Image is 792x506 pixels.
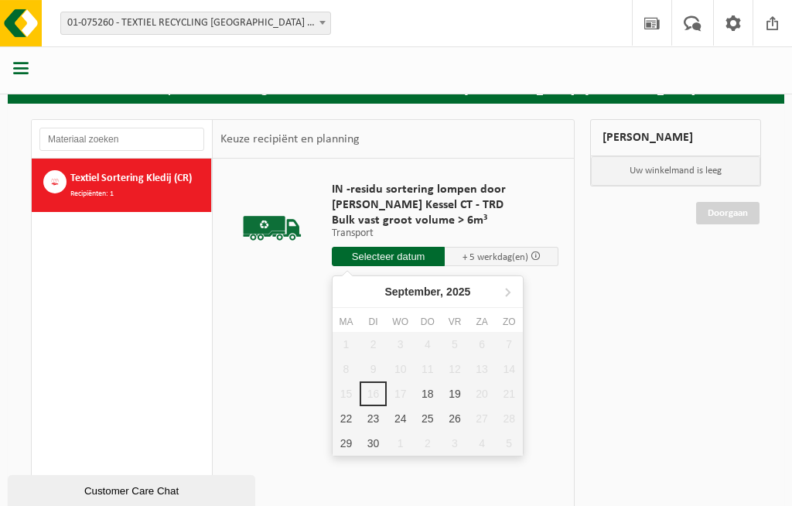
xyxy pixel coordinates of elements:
[696,202,760,224] a: Doorgaan
[591,156,760,186] p: Uw winkelmand is leeg
[441,314,468,330] div: vr
[332,213,558,228] span: Bulk vast groot volume > 6m³
[387,406,414,431] div: 24
[441,406,468,431] div: 26
[360,431,387,456] div: 30
[414,314,441,330] div: do
[469,314,496,330] div: za
[446,286,470,297] i: 2025
[60,12,331,35] span: 01-075260 - TEXTIEL RECYCLING DORDRECHT - DORDRECHT
[378,279,476,304] div: September,
[496,314,523,330] div: zo
[333,314,360,330] div: ma
[414,431,441,456] div: 2
[441,431,468,456] div: 3
[333,406,360,431] div: 22
[70,170,192,187] span: Textiel Sortering Kledij (CR)
[387,431,414,456] div: 1
[360,314,387,330] div: di
[61,12,330,34] span: 01-075260 - TEXTIEL RECYCLING DORDRECHT - DORDRECHT
[8,472,258,506] iframe: chat widget
[387,314,414,330] div: wo
[332,247,445,266] input: Selecteer datum
[441,381,468,406] div: 19
[332,182,558,213] span: IN -residu sortering lompen door [PERSON_NAME] Kessel CT - TRD
[32,159,212,212] button: Textiel Sortering Kledij (CR) Recipiënten: 1
[39,128,204,151] input: Materiaal zoeken
[463,252,528,262] span: + 5 werkdag(en)
[333,431,360,456] div: 29
[414,406,441,431] div: 25
[70,187,114,200] span: Recipiënten: 1
[590,119,761,156] div: [PERSON_NAME]
[213,120,367,159] div: Keuze recipiënt en planning
[332,228,558,239] p: Transport
[360,406,387,431] div: 23
[414,381,441,406] div: 18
